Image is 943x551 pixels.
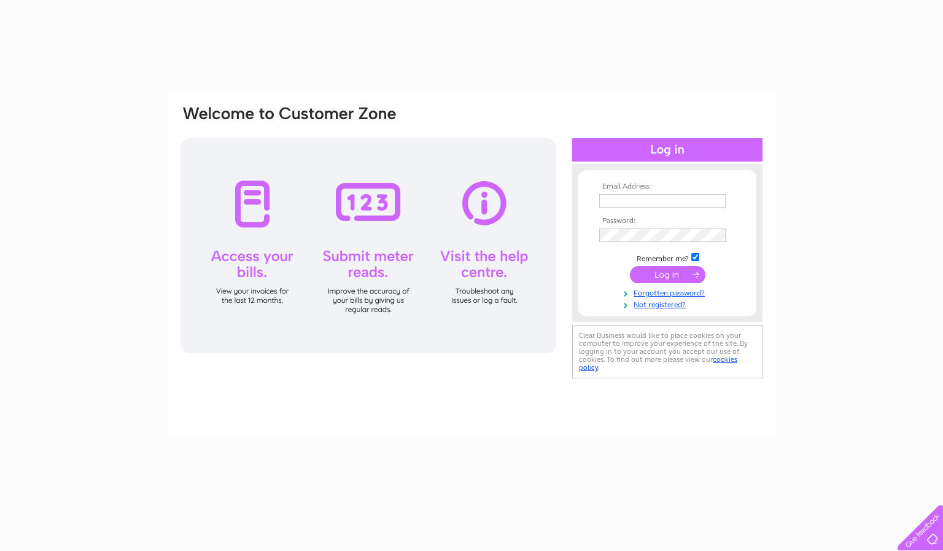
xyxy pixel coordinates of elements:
[579,355,737,372] a: cookies policy
[599,286,739,298] a: Forgotten password?
[599,298,739,310] a: Not registered?
[596,182,739,191] th: Email Address:
[596,217,739,225] th: Password:
[596,251,739,264] td: Remember me?
[572,325,763,378] div: Clear Business would like to place cookies on your computer to improve your experience of the sit...
[630,266,705,283] input: Submit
